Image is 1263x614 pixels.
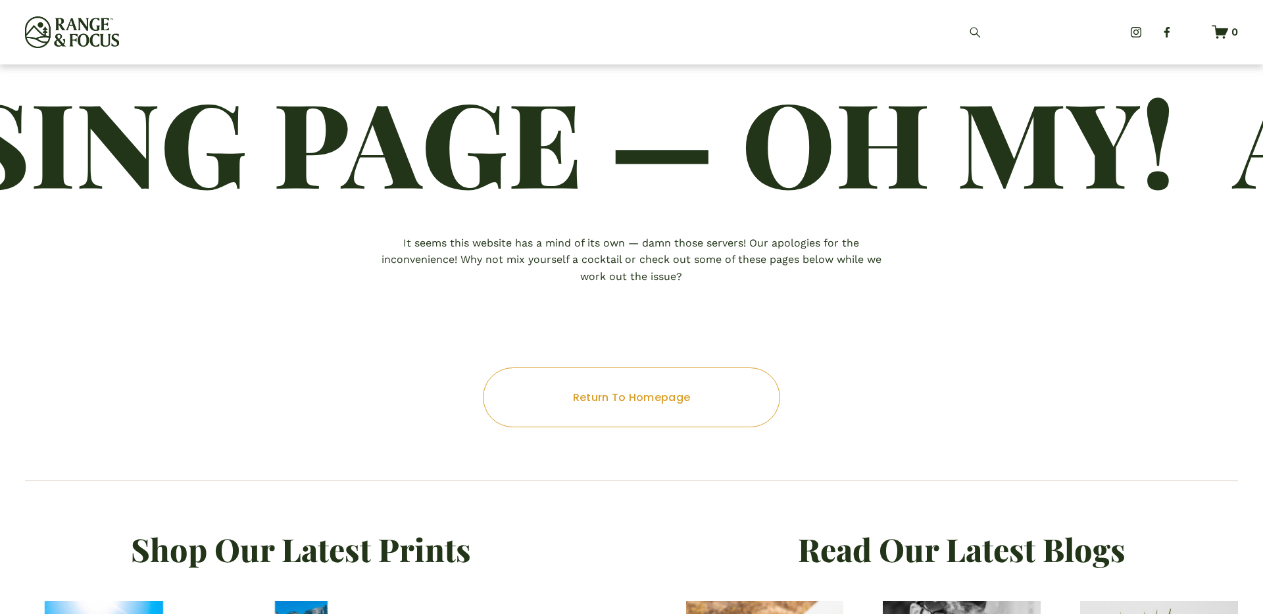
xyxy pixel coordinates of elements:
[381,235,882,285] p: It seems this website has a mind of its own — damn those servers! Our apologies for the inconveni...
[1129,26,1143,39] a: Instagram
[1231,26,1238,38] span: 0
[25,16,118,48] img: Range &amp; Focus
[25,534,577,565] h2: Shop Our Latest Prints
[1160,26,1174,39] a: Facebook
[1212,24,1238,40] a: 0 items in cart
[686,534,1238,565] h2: Read Our Latest Blogs
[483,367,781,427] a: Return To Homepage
